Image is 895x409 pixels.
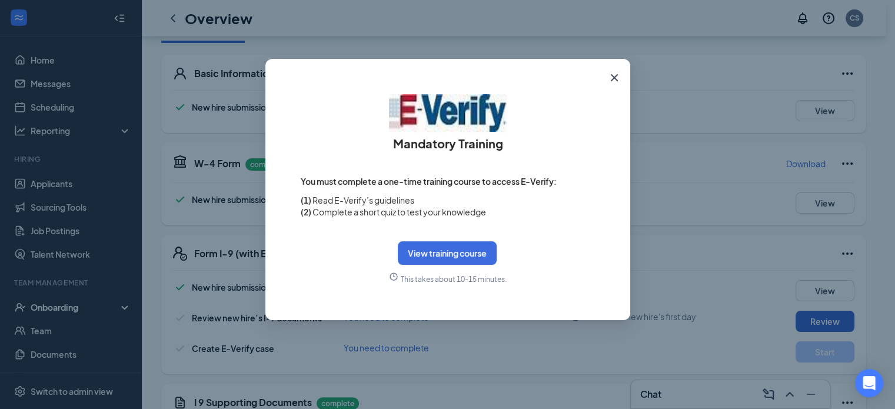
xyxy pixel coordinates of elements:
[598,59,630,97] button: Close
[398,275,507,284] span: This takes about 10-15 minutes.
[301,206,311,218] span: (2)
[311,194,414,206] span: Read E-Verify’s guidelines
[392,132,503,152] h4: Mandatory Training
[607,71,621,85] svg: Cross
[389,272,398,281] svg: Clock
[398,241,497,265] button: View training course
[855,369,883,397] div: Open Intercom Messenger
[311,206,486,218] span: Complete a short quiz to test your knowledge
[301,175,595,187] span: You must complete a one-time training course to access E-Verify:
[301,194,311,206] span: (1)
